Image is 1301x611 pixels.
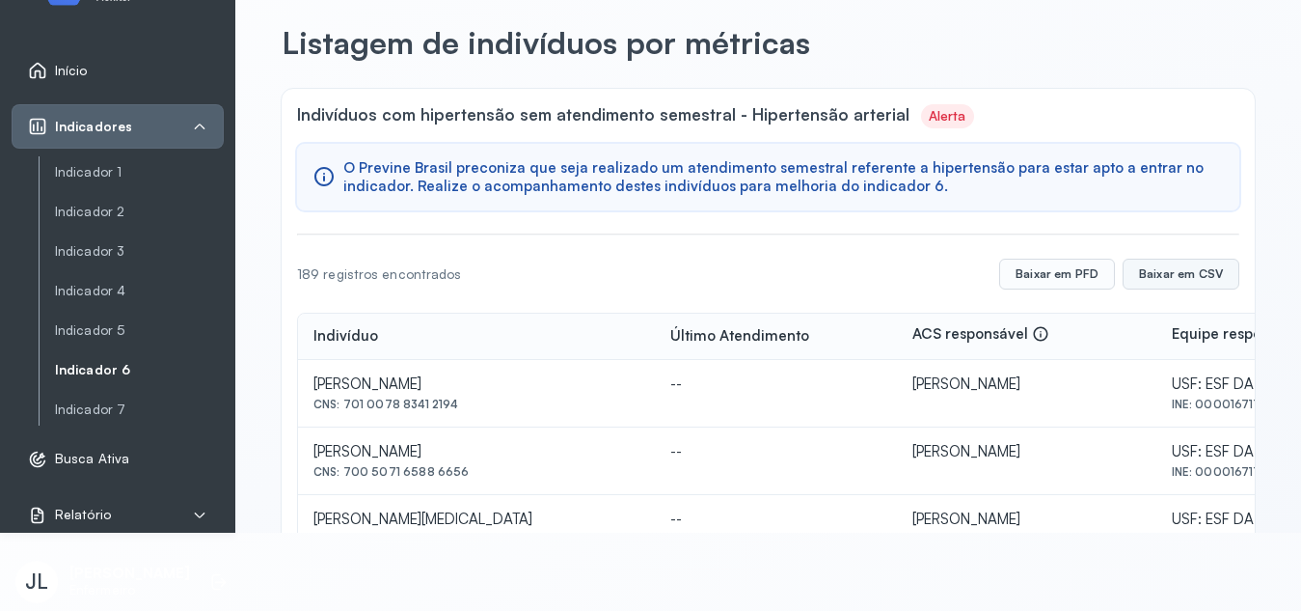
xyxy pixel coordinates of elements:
[69,565,190,583] p: [PERSON_NAME]
[912,375,1140,394] div: [PERSON_NAME]
[670,511,881,529] div: --
[55,319,224,343] a: Indicador 5
[297,104,909,128] span: Indivíduos com hipertensão sem atendimento semestral - Hipertensão arterial
[25,569,48,594] span: JL
[55,451,129,467] span: Busca Ativa
[55,279,224,303] a: Indicador 4
[55,283,224,299] a: Indicador 4
[55,398,224,422] a: Indicador 7
[28,450,207,469] a: Busca Ativa
[55,243,224,260] a: Indicador 3
[55,164,224,181] a: Indicador 1
[1123,259,1239,290] button: Baixar em CSV
[313,443,639,461] div: [PERSON_NAME]
[313,511,639,529] div: [PERSON_NAME][MEDICAL_DATA]
[55,239,224,264] a: Indicador 3
[282,23,810,62] p: Listagem de indivíduos por métricas
[28,61,207,80] a: Início
[313,398,639,411] div: CNS: 701 0078 8341 2194
[912,325,1049,347] div: ACS responsável
[912,511,1140,529] div: [PERSON_NAME]
[55,402,224,418] a: Indicador 7
[55,119,132,135] span: Indicadores
[999,259,1115,290] button: Baixar em PFD
[55,322,224,339] a: Indicador 5
[55,160,224,184] a: Indicador 1
[670,443,881,461] div: --
[313,375,639,394] div: [PERSON_NAME]
[313,465,639,479] div: CNS: 700 5071 6588 6656
[313,327,378,346] div: Indivíduo
[69,582,190,598] p: Enfermeiro
[55,507,111,523] span: Relatório
[912,443,1140,461] div: [PERSON_NAME]
[297,266,462,283] div: 189 registros encontrados
[55,362,224,378] a: Indicador 6
[670,375,881,394] div: --
[343,159,1224,196] span: O Previne Brasil preconiza que seja realizado um atendimento semestral referente a hipertensão pa...
[55,200,224,224] a: Indicador 2
[55,204,224,220] a: Indicador 2
[929,108,966,125] div: Alerta
[55,63,88,79] span: Início
[55,358,224,382] a: Indicador 6
[670,327,809,346] div: Último Atendimento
